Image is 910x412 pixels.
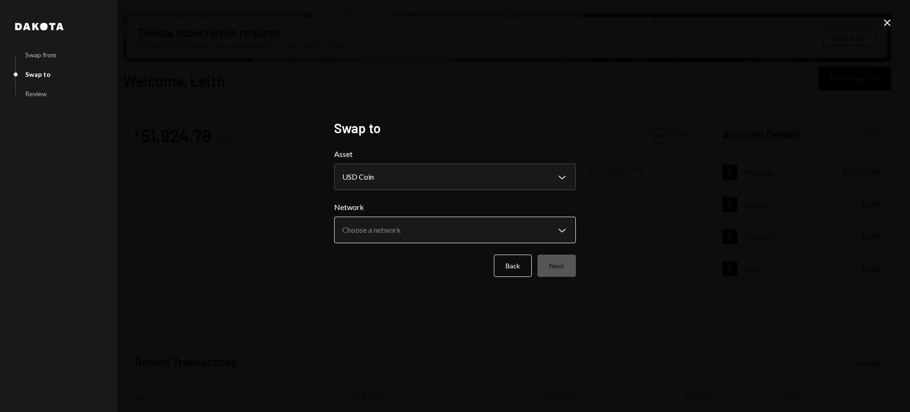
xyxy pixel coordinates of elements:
[334,119,576,137] h2: Swap to
[334,201,576,213] label: Network
[494,255,532,277] button: Back
[334,148,576,160] label: Asset
[25,70,51,78] div: Swap to
[334,164,576,190] button: Asset
[25,51,56,59] div: Swap from
[25,90,47,98] div: Review
[334,217,576,243] button: Network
